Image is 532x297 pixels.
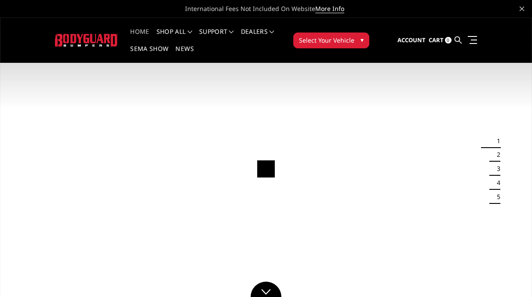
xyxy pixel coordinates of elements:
button: 3 of 5 [492,162,500,176]
button: 5 of 5 [492,190,500,204]
a: Home [130,29,149,46]
span: Cart [429,36,444,44]
span: ▾ [361,35,364,44]
button: 2 of 5 [492,148,500,162]
a: SEMA Show [130,46,168,63]
a: Click to Down [251,282,281,297]
span: 0 [445,37,452,43]
a: Account [397,29,426,52]
a: News [175,46,193,63]
a: Dealers [241,29,274,46]
button: 4 of 5 [492,176,500,190]
a: Cart 0 [429,29,452,52]
img: BODYGUARD BUMPERS [55,34,118,46]
span: Account [397,36,426,44]
a: More Info [315,4,344,13]
button: Select Your Vehicle [293,33,369,48]
a: Support [199,29,234,46]
button: 1 of 5 [492,134,500,148]
a: shop all [157,29,192,46]
span: Select Your Vehicle [299,36,354,45]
